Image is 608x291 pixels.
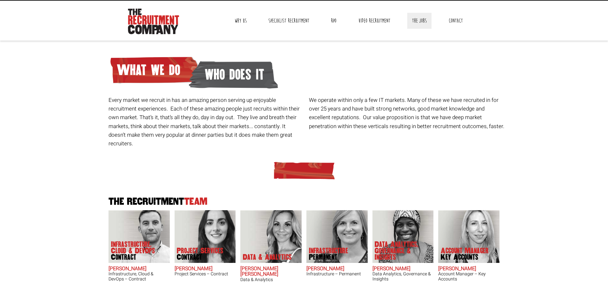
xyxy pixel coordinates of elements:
a: Video Recruitment [354,13,395,29]
h3: Data Analytics, Governance & Insights [372,272,434,281]
h2: The Recruitment [106,197,502,207]
span: . [503,122,504,130]
img: Frankie Gaffney's our Account Manager Key Accounts [438,210,499,263]
a: Specialist Recruitment [264,13,314,29]
h3: Infrastructure – Permanent [306,272,368,276]
img: Amanda Evans's Our Infrastructure Permanent [306,210,368,263]
p: Account Manager [441,248,489,260]
h2: [PERSON_NAME] [109,266,170,272]
span: Key Accounts [441,254,489,260]
h3: Project Services – Contract [175,272,236,276]
h2: [PERSON_NAME] [175,266,236,272]
img: The Recruitment Company [128,9,179,34]
p: We operate within only a few IT markets. Many of these we have recruited in for over 25 years and... [309,96,505,131]
span: Team [184,196,207,207]
h3: Infrastructure, Cloud & DevOps – Contract [109,272,170,281]
img: Adam Eshet does Infrastructure, Cloud & DevOps Contract [109,210,170,263]
span: Contract [177,254,223,260]
p: Infrastructure [309,248,348,260]
a: Why Us [230,13,251,29]
p: Data Analytics, Governance & Insights [375,241,426,260]
p: Data & Analytics [243,254,292,260]
p: Every market we recruit in has an amazing person serving up enjoyable recruitment experiences. Ea... [109,96,304,148]
img: Chipo Riva does Data Analytics, Governance & Insights [372,210,433,263]
h2: [PERSON_NAME] [PERSON_NAME] [240,266,302,277]
h2: [PERSON_NAME] [438,266,499,272]
h2: [PERSON_NAME] [306,266,368,272]
p: Project Services [177,248,223,260]
a: Contact [444,13,468,29]
h3: Account Manager – Key Accounts [438,272,499,281]
span: Contract [111,254,162,260]
span: Permanent [309,254,348,260]
img: Claire Sheerin does Project Services Contract [174,210,236,263]
p: Infrastructure, Cloud & DevOps [111,241,162,260]
h2: [PERSON_NAME] [372,266,434,272]
h3: Data & Analytics [240,277,302,282]
img: Anna-Maria Julie does Data & Analytics [240,210,302,263]
a: The Jobs [407,13,432,29]
a: RPO [326,13,341,29]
